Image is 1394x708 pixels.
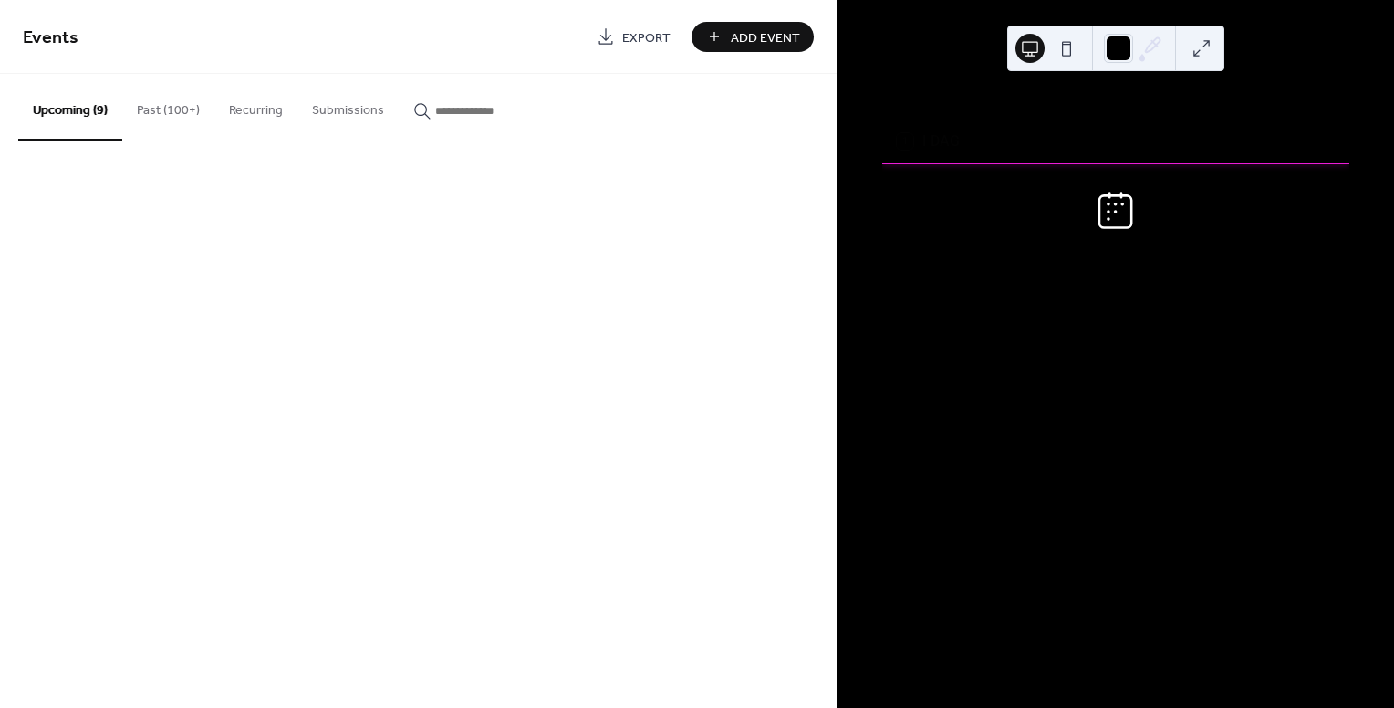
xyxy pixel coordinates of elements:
span: Events [23,20,78,56]
a: Export [583,22,684,52]
div: VAGTPLAN [882,98,1349,120]
button: Upcoming (9) [18,74,122,141]
span: Export [622,28,671,47]
button: Past (100+) [122,74,214,139]
button: Add Event [692,22,814,52]
span: Add Event [731,28,800,47]
button: Submissions [297,74,399,139]
button: Recurring [214,74,297,139]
